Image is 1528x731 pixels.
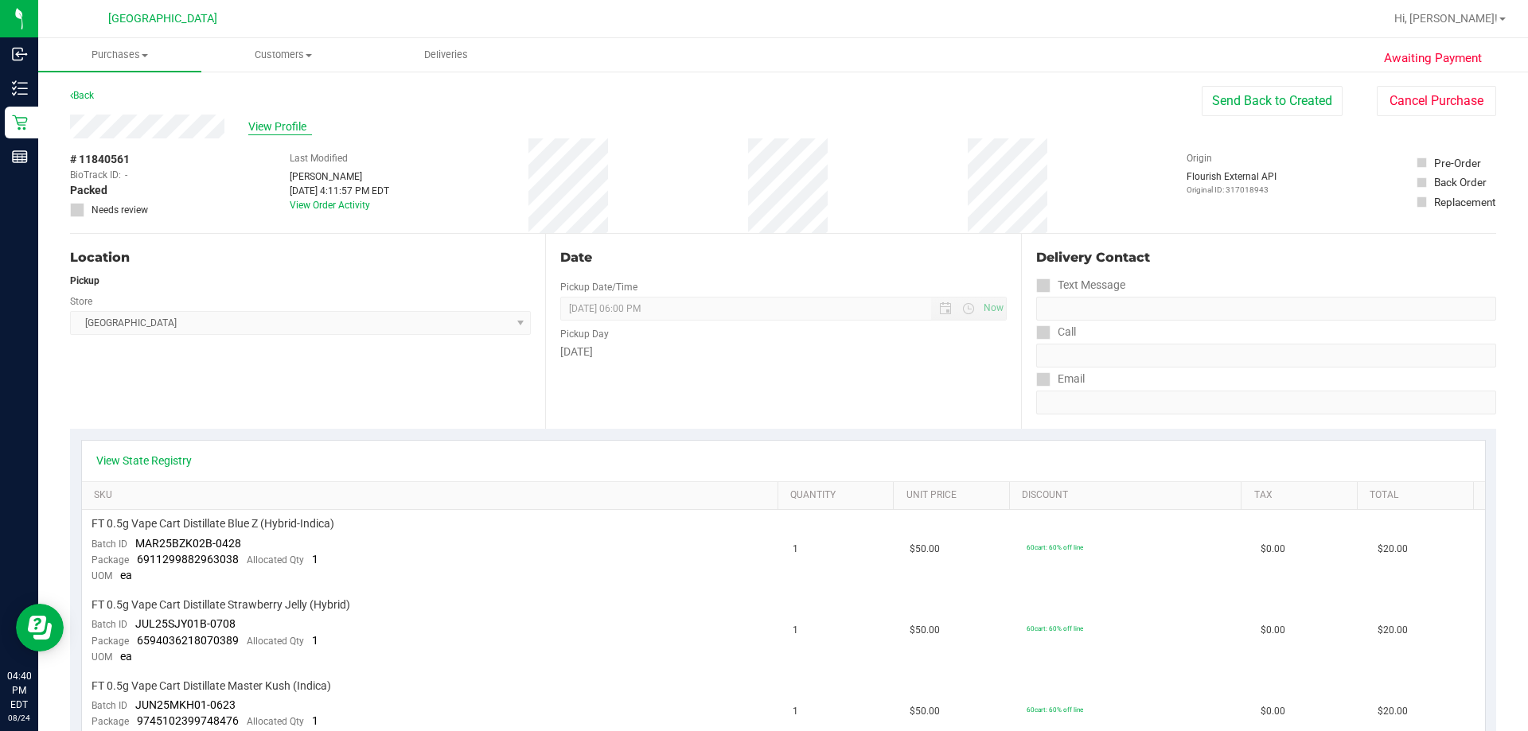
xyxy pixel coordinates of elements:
[92,516,334,531] span: FT 0.5g Vape Cart Distillate Blue Z (Hybrid-Indica)
[202,48,364,62] span: Customers
[70,248,531,267] div: Location
[910,542,940,557] span: $50.00
[793,542,798,557] span: 1
[16,604,64,651] iframe: Resource center
[92,679,331,694] span: FT 0.5g Vape Cart Distillate Master Kush (Indica)
[12,115,28,130] inline-svg: Retail
[1370,489,1467,502] a: Total
[1036,297,1496,321] input: Format: (999) 999-9999
[1036,248,1496,267] div: Delivery Contact
[125,168,127,182] span: -
[1027,543,1083,551] span: 60cart: 60% off line
[1434,155,1481,171] div: Pre-Order
[70,182,107,199] span: Packed
[92,554,129,566] span: Package
[92,539,127,550] span: Batch ID
[247,716,304,727] span: Allocated Qty
[135,617,236,630] span: JUL25SJY01B-0708
[560,280,637,294] label: Pickup Date/Time
[1187,151,1212,165] label: Origin
[94,489,771,502] a: SKU
[135,698,236,711] span: JUN25MKH01-0623
[96,453,192,469] a: View State Registry
[1261,704,1285,719] span: $0.00
[364,38,528,72] a: Deliveries
[312,714,318,727] span: 1
[137,634,239,647] span: 6594036218070389
[108,12,217,25] span: [GEOGRAPHIC_DATA]
[137,553,239,566] span: 6911299882963038
[910,704,940,719] span: $50.00
[1378,704,1408,719] span: $20.00
[92,203,148,217] span: Needs review
[70,275,99,286] strong: Pickup
[92,597,350,612] span: FT 0.5g Vape Cart Distillate Strawberry Jelly (Hybrid)
[38,48,201,62] span: Purchases
[560,248,1006,267] div: Date
[312,634,318,647] span: 1
[1187,169,1277,196] div: Flourish External API
[70,151,130,168] span: # 11840561
[70,168,121,182] span: BioTrack ID:
[1036,321,1076,344] label: Call
[92,651,112,663] span: UOM
[120,569,132,581] span: ea
[135,537,241,550] span: MAR25BZK02B-0428
[1261,623,1285,638] span: $0.00
[290,151,348,165] label: Last Modified
[290,184,389,198] div: [DATE] 4:11:57 PM EDT
[1378,623,1408,638] span: $20.00
[92,716,129,727] span: Package
[290,200,370,211] a: View Order Activity
[7,669,31,712] p: 04:40 PM EDT
[290,169,389,184] div: [PERSON_NAME]
[12,80,28,96] inline-svg: Inventory
[793,704,798,719] span: 1
[201,38,364,72] a: Customers
[790,489,887,502] a: Quantity
[12,46,28,62] inline-svg: Inbound
[312,553,318,566] span: 1
[12,149,28,165] inline-svg: Reports
[560,327,609,341] label: Pickup Day
[1022,489,1235,502] a: Discount
[137,714,239,727] span: 9745102399748476
[247,636,304,647] span: Allocated Qty
[560,344,1006,360] div: [DATE]
[248,119,312,135] span: View Profile
[1384,49,1482,68] span: Awaiting Payment
[1027,706,1083,714] span: 60cart: 60% off line
[1394,12,1498,25] span: Hi, [PERSON_NAME]!
[1027,624,1083,632] span: 60cart: 60% off line
[92,700,127,711] span: Batch ID
[793,623,798,638] span: 1
[7,712,31,724] p: 08/24
[1434,194,1495,210] div: Replacement
[1036,344,1496,367] input: Format: (999) 999-9999
[92,570,112,581] span: UOM
[120,650,132,663] span: ea
[92,619,127,630] span: Batch ID
[1202,86,1343,116] button: Send Back to Created
[70,90,94,101] a: Back
[247,554,304,566] span: Allocated Qty
[1261,542,1285,557] span: $0.00
[1036,274,1125,297] label: Text Message
[1187,184,1277,196] p: Original ID: 317018943
[1434,174,1487,190] div: Back Order
[1254,489,1351,502] a: Tax
[906,489,1004,502] a: Unit Price
[1036,367,1085,391] label: Email
[1377,86,1496,116] button: Cancel Purchase
[38,38,201,72] a: Purchases
[92,636,129,647] span: Package
[910,623,940,638] span: $50.00
[70,294,92,309] label: Store
[1378,542,1408,557] span: $20.00
[403,48,489,62] span: Deliveries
